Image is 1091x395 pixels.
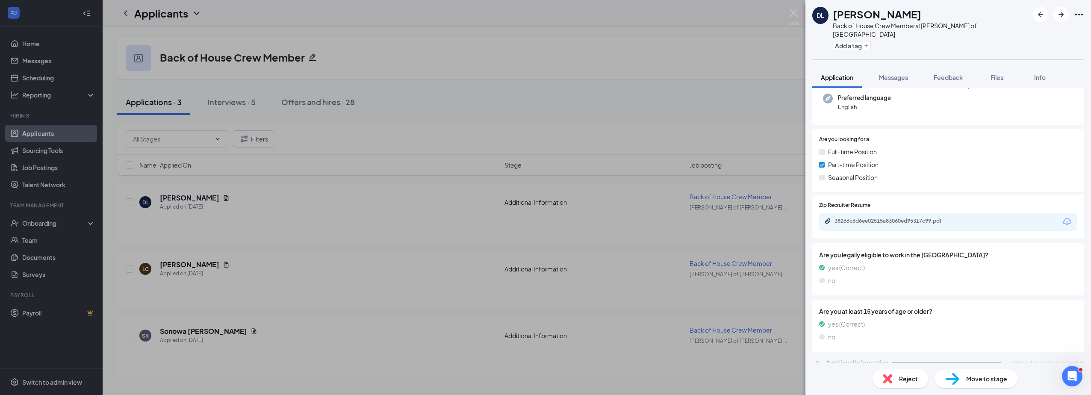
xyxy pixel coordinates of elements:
span: Part-time Position [828,160,879,169]
button: PlusAdd a tag [833,41,871,50]
a: Paperclip38266c6d6ee02515a83060ed95317c99.pdf [824,218,963,226]
span: Seasonal Position [828,173,878,182]
span: Are you at least 15 years of age or older? [819,307,1077,316]
span: Full-time Position [828,147,877,156]
span: Reject [899,374,918,383]
span: Files [991,74,1003,81]
span: yes (Correct) [828,319,865,329]
span: Are you legally eligible to work in the [GEOGRAPHIC_DATA]? [819,250,1077,259]
span: English [838,103,891,111]
div: Back of House Crew Member at [PERSON_NAME] of [GEOGRAPHIC_DATA] [833,21,1029,38]
div: 38266c6d6ee02515a83060ed95317c99.pdf [834,218,954,224]
div: DL [817,11,824,20]
svg: ArrowRight [1056,9,1066,20]
button: ArrowLeftNew [1033,7,1048,22]
span: Zip Recruiter Resume [819,201,870,209]
button: ArrowRight [1053,7,1069,22]
svg: Download [1062,217,1072,227]
span: no [828,276,835,285]
span: Are you looking for a: [819,136,871,144]
svg: Ellipses [1074,9,1084,20]
span: Preferred language [838,94,891,102]
svg: ChevronUp [812,357,823,368]
span: Messages [879,74,908,81]
span: Info [1034,74,1046,81]
div: Additional Information [826,358,888,367]
span: Feedback [934,74,963,81]
h1: [PERSON_NAME] [833,7,921,21]
span: yes (Correct) [828,263,865,272]
span: Applicant has not yet responded. [1011,359,1084,366]
iframe: Intercom live chat [1062,366,1082,386]
span: no [828,332,835,342]
svg: Plus [864,43,869,48]
svg: Paperclip [824,218,831,224]
svg: ArrowLeftNew [1035,9,1046,20]
span: Move to stage [966,374,1007,383]
span: Application [821,74,853,81]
